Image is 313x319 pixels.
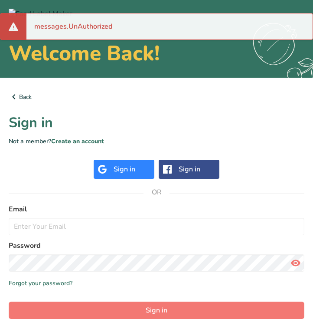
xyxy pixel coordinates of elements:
div: Sign in [114,164,135,174]
div: Sign in [179,164,200,174]
a: Forgot your password? [9,279,72,288]
span: OR [143,179,170,205]
label: Password [9,240,304,251]
label: Email [9,204,304,214]
a: Create an account [51,137,104,145]
p: Not a member? [9,137,304,146]
a: Back [9,92,304,102]
input: Enter Your Email [9,218,304,235]
button: Sign in [9,302,304,319]
span: Sign in [146,305,167,316]
div: messages.UnAuthorized [26,13,120,39]
img: Food Label Maker [9,9,72,19]
h2: Welcome Back! [9,43,304,64]
h1: Sign in [9,112,304,133]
